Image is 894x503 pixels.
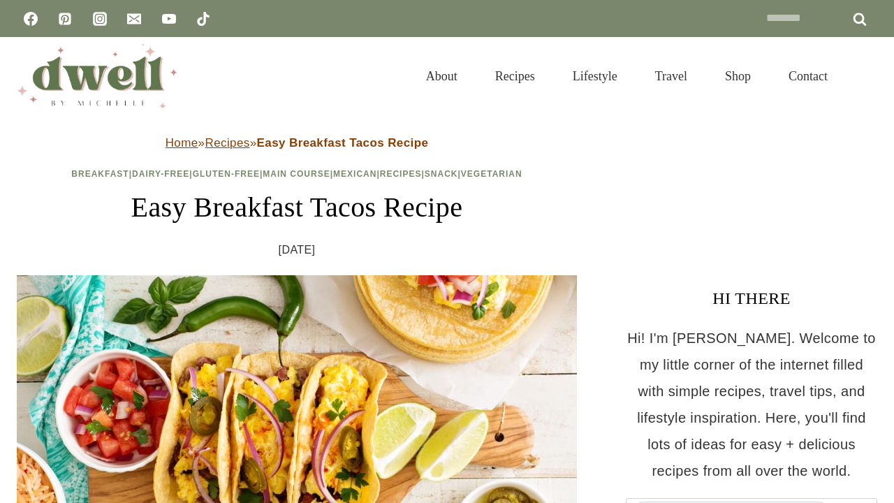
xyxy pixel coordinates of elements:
a: Recipes [205,136,249,150]
a: Vegetarian [461,169,522,179]
img: DWELL by michelle [17,44,177,108]
a: Gluten-Free [193,169,260,179]
a: About [407,52,476,101]
a: Recipes [476,52,554,101]
a: Mexican [333,169,376,179]
a: TikTok [189,5,217,33]
a: Shop [706,52,770,101]
h1: Easy Breakfast Tacos Recipe [17,187,577,228]
span: » » [166,136,429,150]
a: Pinterest [51,5,79,33]
a: Instagram [86,5,114,33]
span: | | | | | | | [71,169,522,179]
strong: Easy Breakfast Tacos Recipe [257,136,429,150]
time: [DATE] [279,240,316,261]
a: Breakfast [71,169,129,179]
a: Contact [770,52,847,101]
a: Lifestyle [554,52,636,101]
button: View Search Form [853,64,877,88]
h3: HI THERE [626,286,877,311]
a: Main Course [263,169,330,179]
a: Dairy-Free [132,169,189,179]
a: Travel [636,52,706,101]
a: Facebook [17,5,45,33]
a: Email [120,5,148,33]
a: Home [166,136,198,150]
p: Hi! I'm [PERSON_NAME]. Welcome to my little corner of the internet filled with simple recipes, tr... [626,325,877,484]
a: Snack [425,169,458,179]
a: YouTube [155,5,183,33]
nav: Primary Navigation [407,52,847,101]
a: Recipes [380,169,422,179]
